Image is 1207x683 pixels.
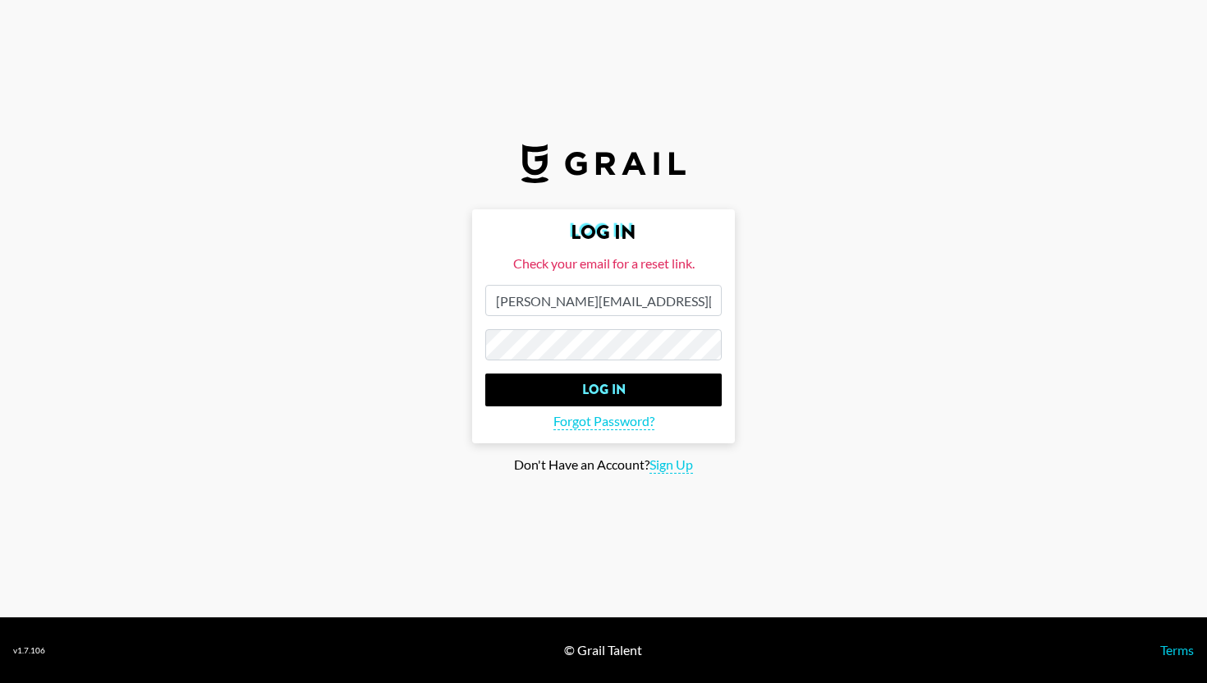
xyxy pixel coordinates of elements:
[485,255,722,272] div: Check your email for a reset link.
[1160,642,1194,658] a: Terms
[13,456,1194,474] div: Don't Have an Account?
[485,374,722,406] input: Log In
[553,413,654,430] span: Forgot Password?
[485,285,722,316] input: Email
[521,144,686,183] img: Grail Talent Logo
[13,645,45,656] div: v 1.7.106
[564,642,642,658] div: © Grail Talent
[485,222,722,242] h2: Log In
[649,456,693,474] span: Sign Up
